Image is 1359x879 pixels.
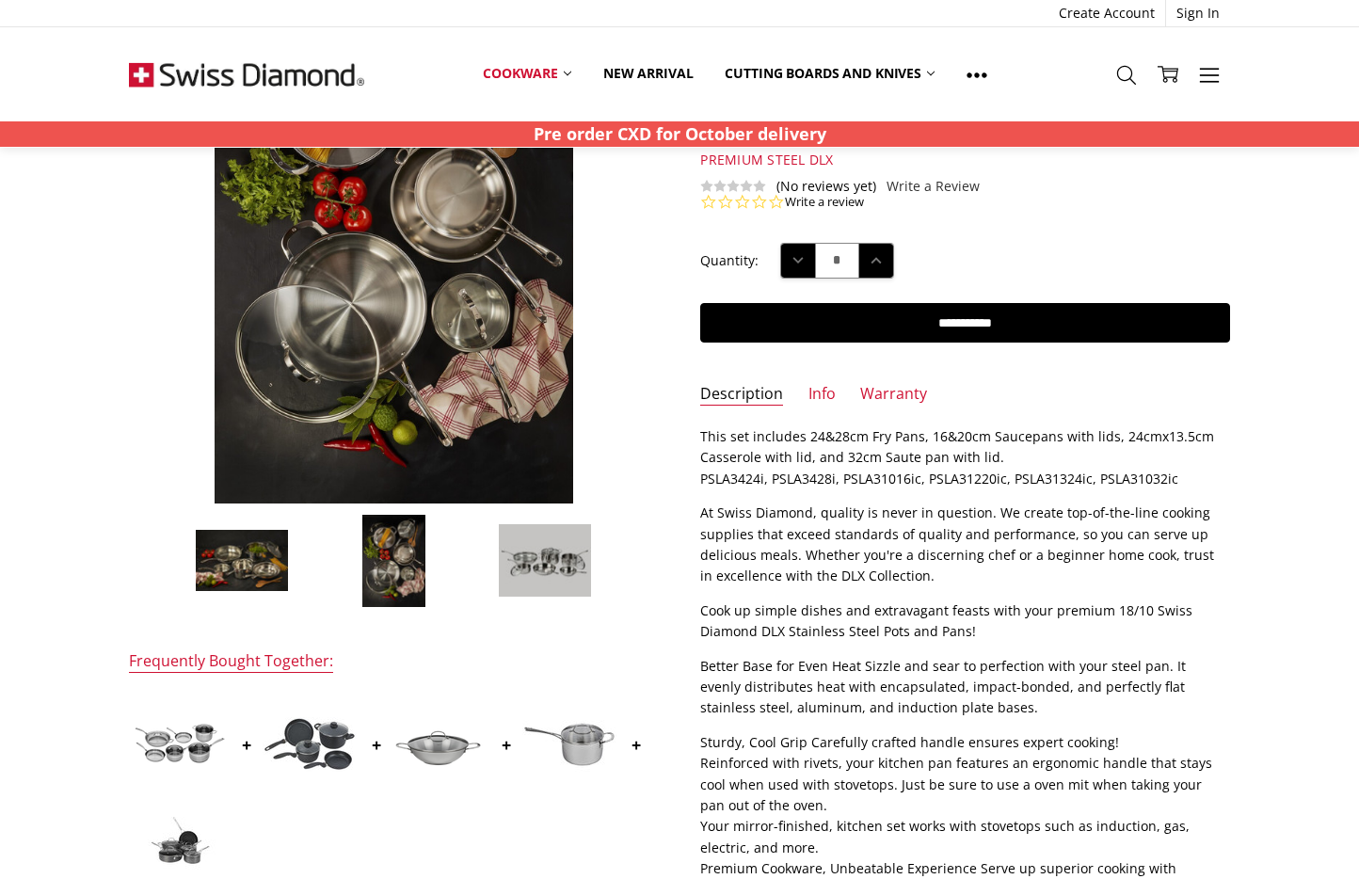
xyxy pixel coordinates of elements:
span: (No reviews yet) [776,179,876,194]
p: At Swiss Diamond, quality is never in question. We create top-of-the-line cooking supplies that e... [700,503,1230,587]
img: Premium Steel DLX 6 pc cookware set; PSLASET06 [498,523,592,597]
img: Swiss Diamond Hard Anodised 5 pc set (20 & 28cm fry pan, 16cm sauce pan w lid, 24x7cm saute pan w... [133,809,227,873]
p: This set includes 24&28cm Fry Pans, 16&20cm Saucepans with lids, 24cmx13.5cm Casserole with lid, ... [700,426,1230,489]
a: New arrival [587,53,709,94]
img: Free Shipping On Every Order [129,27,364,121]
img: Premium Steel Induction DLX 6pc Cookset: 24&28cm Fry Pans, 16&20cm Saucepans w/lids, 24cmx13.5cm ... [361,514,426,608]
p: Better Base for Even Heat Sizzle and sear to perfection with your steel pan. It evenly distribute... [700,656,1230,719]
a: Warranty [860,384,927,406]
a: Info [808,384,836,406]
img: Premium Steel Induction DLX 32cm Wok with Lid [392,712,487,775]
a: Description [700,384,783,406]
p: Cook up simple dishes and extravagant feasts with your premium 18/10 Swiss Diamond DLX Stainless ... [700,600,1230,643]
a: Cutting boards and knives [709,53,951,94]
img: XD NonStick 6 Piece Set: 20cm & 24cm FRY PANS, 18cm SAUCEPAN w/lid, 24x11cm CASSEROLE w/lid [263,717,357,772]
a: Write a review [785,194,864,211]
a: Cookware [467,53,587,94]
a: Write a Review [887,179,980,194]
strong: Pre order CXD for October delivery [534,122,826,145]
span: Premium Steel DLX [700,151,833,168]
a: Show All [951,53,1003,95]
label: Quantity: [700,250,759,271]
img: Premium Steel DLX 6 pc cookware set [195,529,289,593]
img: Swiss Diamond Premium Steel Induction 10 piece set : 24&28cm fry pan, 16&20cm saucepan with lid, ... [133,723,227,765]
div: Frequently Bought Together: [129,651,333,673]
img: Premium Steel DLX - 3.4 Litre (8") Stainless Steel Saucepan + Lid | Swiss Diamond [522,697,616,791]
